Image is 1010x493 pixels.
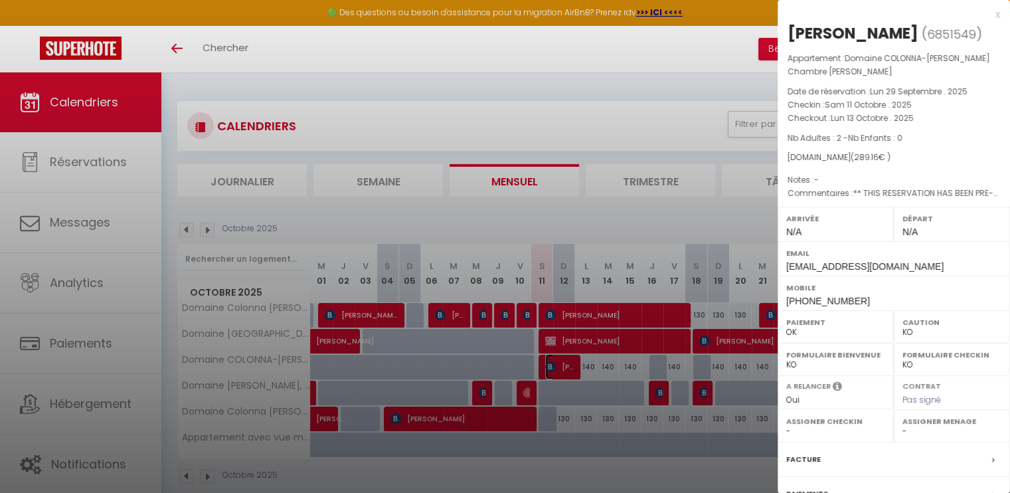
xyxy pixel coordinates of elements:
[786,452,821,466] label: Facture
[786,381,831,392] label: A relancer
[851,151,890,163] span: ( € )
[788,52,990,77] span: Domaine COLONNA-[PERSON_NAME] Chambre [PERSON_NAME]
[788,132,902,144] span: Nb Adultes : 2 -
[786,316,885,329] label: Paiement
[814,174,819,185] span: -
[848,132,902,144] span: Nb Enfants : 0
[922,25,982,43] span: ( )
[788,112,1000,125] p: Checkout :
[902,212,1001,225] label: Départ
[786,261,944,272] span: [EMAIL_ADDRESS][DOMAIN_NAME]
[788,52,1000,78] p: Appartement :
[927,26,976,43] span: 6851549
[788,23,918,44] div: [PERSON_NAME]
[788,85,1000,98] p: Date de réservation :
[778,7,1000,23] div: x
[902,348,1001,361] label: Formulaire Checkin
[870,86,968,97] span: Lun 29 Septembre . 2025
[786,227,801,237] span: N/A
[902,394,941,405] span: Pas signé
[902,227,918,237] span: N/A
[786,348,885,361] label: Formulaire Bienvenue
[786,212,885,225] label: Arrivée
[788,173,1000,187] p: Notes :
[902,415,1001,428] label: Assigner Menage
[831,112,914,124] span: Lun 13 Octobre . 2025
[902,316,1001,329] label: Caution
[786,296,870,306] span: [PHONE_NUMBER]
[788,151,1000,164] div: [DOMAIN_NAME]
[902,381,941,389] label: Contrat
[786,246,1001,260] label: Email
[786,415,885,428] label: Assigner Checkin
[786,281,1001,294] label: Mobile
[788,187,1000,200] p: Commentaires :
[825,99,912,110] span: Sam 11 Octobre . 2025
[854,151,879,163] span: 289.16
[833,381,842,395] i: Sélectionner OUI si vous souhaiter envoyer les séquences de messages post-checkout
[788,98,1000,112] p: Checkin :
